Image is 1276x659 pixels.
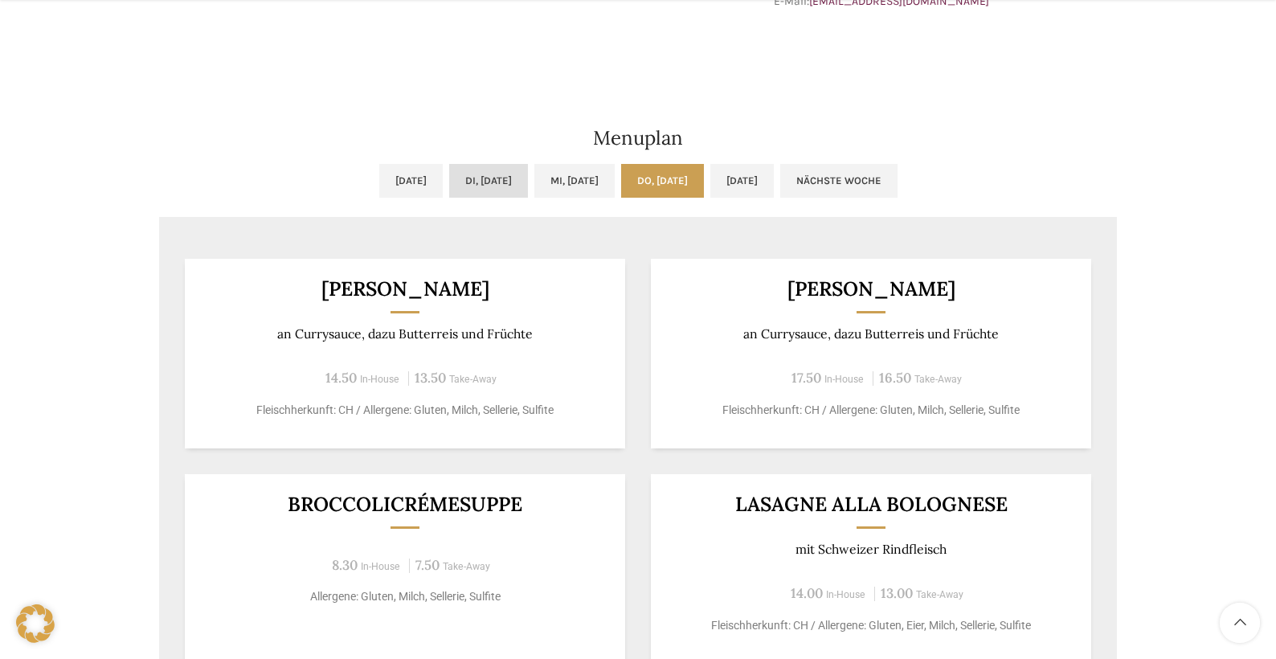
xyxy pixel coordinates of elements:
[205,279,606,299] h3: [PERSON_NAME]
[415,369,446,387] span: 13.50
[621,164,704,198] a: Do, [DATE]
[205,588,606,605] p: Allergene: Gluten, Milch, Sellerie, Sulfite
[379,164,443,198] a: [DATE]
[826,589,865,600] span: In-House
[1220,603,1260,643] a: Scroll to top button
[205,494,606,514] h3: Broccolicrémesuppe
[443,561,490,572] span: Take-Away
[879,369,911,387] span: 16.50
[671,402,1072,419] p: Fleischherkunft: CH / Allergene: Gluten, Milch, Sellerie, Sulfite
[671,279,1072,299] h3: [PERSON_NAME]
[881,584,913,602] span: 13.00
[449,164,528,198] a: Di, [DATE]
[780,164,898,198] a: Nächste Woche
[415,556,440,574] span: 7.50
[361,561,400,572] span: In-House
[671,326,1072,342] p: an Currysauce, dazu Butterreis und Früchte
[205,402,606,419] p: Fleischherkunft: CH / Allergene: Gluten, Milch, Sellerie, Sulfite
[916,589,963,600] span: Take-Away
[159,129,1117,148] h2: Menuplan
[671,542,1072,557] p: mit Schweizer Rindfleisch
[914,374,962,385] span: Take-Away
[534,164,615,198] a: Mi, [DATE]
[671,494,1072,514] h3: LASAGNE ALLA BOLOGNESE
[449,374,497,385] span: Take-Away
[824,374,864,385] span: In-House
[671,617,1072,634] p: Fleischherkunft: CH / Allergene: Gluten, Eier, Milch, Sellerie, Sulfite
[325,369,357,387] span: 14.50
[791,584,823,602] span: 14.00
[360,374,399,385] span: In-House
[791,369,821,387] span: 17.50
[205,326,606,342] p: an Currysauce, dazu Butterreis und Früchte
[332,556,358,574] span: 8.30
[710,164,774,198] a: [DATE]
